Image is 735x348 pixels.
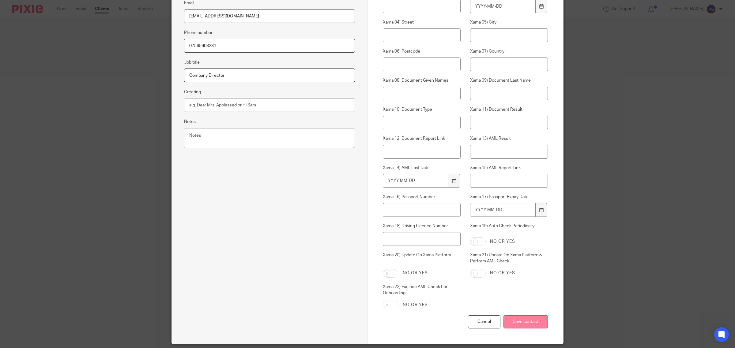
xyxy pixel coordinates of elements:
[470,203,536,217] input: YYYY-MM-DD
[383,223,461,229] label: Xama 18) Driving Licence Number
[403,270,428,276] label: No or yes
[383,106,461,113] label: Xama 10) Document Type
[470,194,548,200] label: Xama 17) Passport Expiry Date
[470,252,548,265] label: Xama 21) Update On Xama Platform & Perform AML Check
[184,119,196,125] label: Notes
[383,165,461,171] label: Xama 14) AML Last Date
[490,270,515,276] label: No or yes
[383,77,461,83] label: Xama 08) Document Given Names
[383,252,461,265] label: Xama 20) Update On Xama Platform
[503,315,548,328] input: Save contact
[470,165,548,171] label: Xama 15) AML Report Link
[470,135,548,142] label: Xama 13) AML Result
[468,315,500,328] div: Cancel
[184,98,355,112] input: e.g. Dear Mrs. Appleseed or Hi Sam
[383,48,461,54] label: Xama 06) Postcode
[383,174,448,188] input: YYYY-MM-DD
[383,135,461,142] label: Xama 12) Document Report Link
[470,223,548,233] label: Xama 19) Auto Check Periodically
[470,19,548,25] label: Xama 05) City
[470,48,548,54] label: Xama 07) Country
[184,30,213,36] label: Phone number
[383,194,461,200] label: Xama 16) Passport Number
[470,77,548,83] label: Xama 09) Document Last Name
[184,59,200,65] label: Job title
[490,239,515,245] label: No or yes
[383,19,461,25] label: Xama 04) Street
[184,89,201,95] label: Greeting
[383,284,461,296] label: Xama 22) Exclude AML Check For Onboarding
[403,302,428,308] label: No or yes
[470,106,548,113] label: Xama 11) Document Result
